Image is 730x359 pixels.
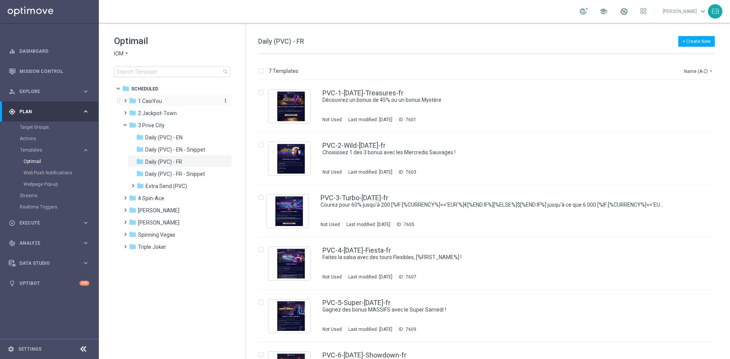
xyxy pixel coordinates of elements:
[270,249,308,278] img: 7607.jpeg
[9,260,82,267] div: Data Studio
[270,144,308,174] img: 7603.jpeg
[145,134,182,141] span: Daily (PVC) - EN
[138,110,177,117] span: 2 Jackpot-Town
[138,207,179,214] span: Reel Roger
[129,218,136,226] i: folder
[114,66,230,77] input: Search Template
[20,144,98,190] div: Templates
[131,85,158,92] span: Scheduled
[24,167,98,179] div: Web Push Notifications
[20,124,79,130] a: Target Groups
[270,92,308,121] img: 7601.jpeg
[222,98,229,104] i: more_vert
[129,231,136,238] i: folder
[322,306,665,313] a: Gagnez des bonus MASSIFS avec le Super Samedi !
[322,90,403,96] a: PVC-1-[DATE]-Treasures-fr
[20,190,98,201] div: Streams
[9,88,82,95] div: Explore
[136,158,144,165] i: folder
[129,121,136,129] i: folder
[322,274,342,280] div: Not Used
[678,36,715,47] button: + Create New
[9,240,16,247] i: track_changes
[8,240,90,246] button: track_changes Analyze keyboard_arrow_right
[19,89,82,94] span: Explore
[251,80,728,133] div: Press SPACE to select this row.
[222,69,229,75] span: search
[8,109,90,115] button: gps_fixed Plan keyboard_arrow_right
[251,133,728,185] div: Press SPACE to select this row.
[251,290,728,342] div: Press SPACE to select this row.
[8,68,90,74] div: Mission Control
[9,48,16,55] i: equalizer
[20,133,98,144] div: Actions
[322,149,682,156] div: Choisissez 1 des 3 bonus avec les Mercredis Sauvages !
[18,347,41,351] a: Settings
[8,346,14,353] i: settings
[8,280,90,286] button: lightbulb Optibot +10
[129,194,136,202] i: folder
[321,221,340,228] div: Not Used
[114,35,230,47] h1: Optimail
[708,4,722,19] div: EB
[24,156,98,167] div: Optimail
[145,146,205,153] span: Daily (PVC) - EN - Snippet
[395,117,416,123] div: ID:
[258,37,304,45] span: Daily (PVC) - FR
[394,221,414,228] div: ID:
[322,254,665,261] a: Faites la salsa avec des tours Flexibles, [%FIRST_NAME%] !
[145,158,182,165] span: Daily (PVC) - FR
[20,148,75,152] span: Templates
[404,221,414,228] div: 7605
[129,243,136,250] i: folder
[20,136,79,142] a: Actions
[24,181,79,187] a: Webpage Pop-up
[138,244,166,250] span: Triple Joker
[24,158,79,164] a: Optimail
[322,326,342,332] div: Not Used
[82,219,89,226] i: keyboard_arrow_right
[9,108,16,115] i: gps_fixed
[322,299,390,306] a: PVC-5-Super-[DATE]-fr
[79,281,89,286] div: +10
[251,237,728,290] div: Press SPACE to select this row.
[321,195,388,201] a: PVC-3-Turbo-[DATE]-fr
[20,122,98,133] div: Target Groups
[129,206,136,214] i: folder
[322,149,665,156] a: Choisissez 1 des 3 bonus avec les Mercredis Sauvages !
[82,88,89,95] i: keyboard_arrow_right
[322,117,342,123] div: Not Used
[395,274,416,280] div: ID:
[8,48,90,54] button: equalizer Dashboard
[9,108,82,115] div: Plan
[9,240,82,247] div: Analyze
[122,85,130,92] i: folder
[19,273,79,293] a: Optibot
[9,280,16,287] i: lightbulb
[270,301,308,331] img: 7609.jpeg
[406,169,416,175] div: 7603
[138,231,175,238] span: Spinning Vegas
[221,97,229,104] button: more_vert
[82,108,89,115] i: keyboard_arrow_right
[138,219,179,226] span: Robby Riches
[662,6,708,17] a: [PERSON_NAME]keyboard_arrow_down
[24,170,79,176] a: Web Push Notifications
[322,169,342,175] div: Not Used
[20,193,79,199] a: Streams
[322,254,682,261] div: Faites la salsa avec des tours Flexibles, [%FIRST_NAME%] !
[268,196,306,226] img: 7605.jpeg
[19,109,82,114] span: Plan
[8,89,90,95] div: person_search Explore keyboard_arrow_right
[124,50,130,57] i: arrow_drop_down
[406,274,416,280] div: 7607
[345,274,395,280] div: Last modified: [DATE]
[395,169,416,175] div: ID:
[9,273,89,293] div: Optibot
[82,147,89,154] i: keyboard_arrow_right
[136,145,144,153] i: folder
[321,201,665,209] a: Courez pour 60% jusqu'à 200 [%IF:[%CURRENCY%]=='EUR'%]€[%END:IF%][%ELSE%]$[%END:IF%] jusqu'à ce q...
[9,41,89,61] div: Dashboard
[345,326,395,332] div: Last modified: [DATE]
